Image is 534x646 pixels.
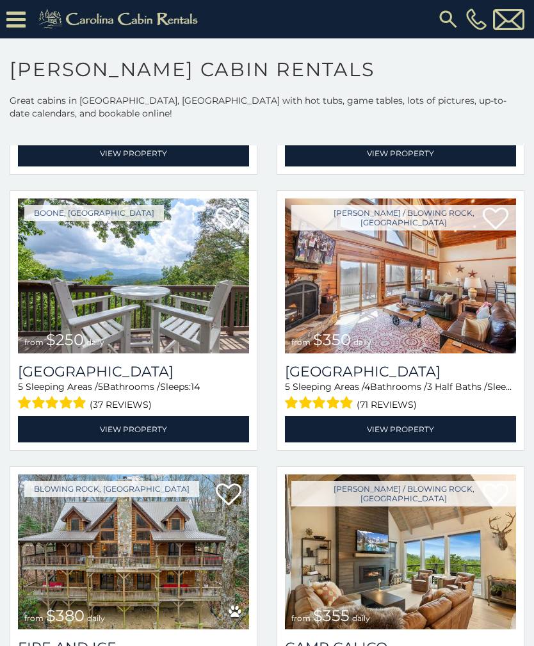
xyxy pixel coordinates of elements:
[18,416,249,442] a: View Property
[285,363,516,380] h3: Blackberry Ridge
[46,606,85,625] span: $380
[24,205,164,221] a: Boone, [GEOGRAPHIC_DATA]
[352,613,370,623] span: daily
[32,6,209,32] img: Khaki-logo.png
[24,481,199,497] a: Blowing Rock, [GEOGRAPHIC_DATA]
[313,330,351,349] span: $350
[285,140,516,166] a: View Property
[18,198,249,353] a: Pinnacle View Lodge from $250 daily
[291,337,311,347] span: from
[285,381,290,392] span: 5
[18,474,249,629] a: Fire And Ice from $380 daily
[437,8,460,31] img: search-regular.svg
[18,363,249,380] a: [GEOGRAPHIC_DATA]
[285,474,516,629] img: Camp Calico
[86,337,104,347] span: daily
[291,613,311,623] span: from
[285,474,516,629] a: Camp Calico from $355 daily
[18,474,249,629] img: Fire And Ice
[90,396,152,413] span: (37 reviews)
[285,380,516,413] div: Sleeping Areas / Bathrooms / Sleeps:
[285,363,516,380] a: [GEOGRAPHIC_DATA]
[427,381,487,392] span: 3 Half Baths /
[285,198,516,353] a: Blackberry Ridge from $350 daily
[18,363,249,380] h3: Pinnacle View Lodge
[46,330,84,349] span: $250
[364,381,370,392] span: 4
[24,613,44,623] span: from
[98,381,103,392] span: 5
[285,198,516,353] img: Blackberry Ridge
[353,337,371,347] span: daily
[313,606,350,625] span: $355
[18,381,23,392] span: 5
[463,8,490,30] a: [PHONE_NUMBER]
[24,337,44,347] span: from
[216,206,241,233] a: Add to favorites
[357,396,417,413] span: (71 reviews)
[18,140,249,166] a: View Property
[18,198,249,353] img: Pinnacle View Lodge
[87,613,105,623] span: daily
[291,481,516,506] a: [PERSON_NAME] / Blowing Rock, [GEOGRAPHIC_DATA]
[216,482,241,509] a: Add to favorites
[18,380,249,413] div: Sleeping Areas / Bathrooms / Sleeps:
[191,381,200,392] span: 14
[291,205,516,230] a: [PERSON_NAME] / Blowing Rock, [GEOGRAPHIC_DATA]
[285,416,516,442] a: View Property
